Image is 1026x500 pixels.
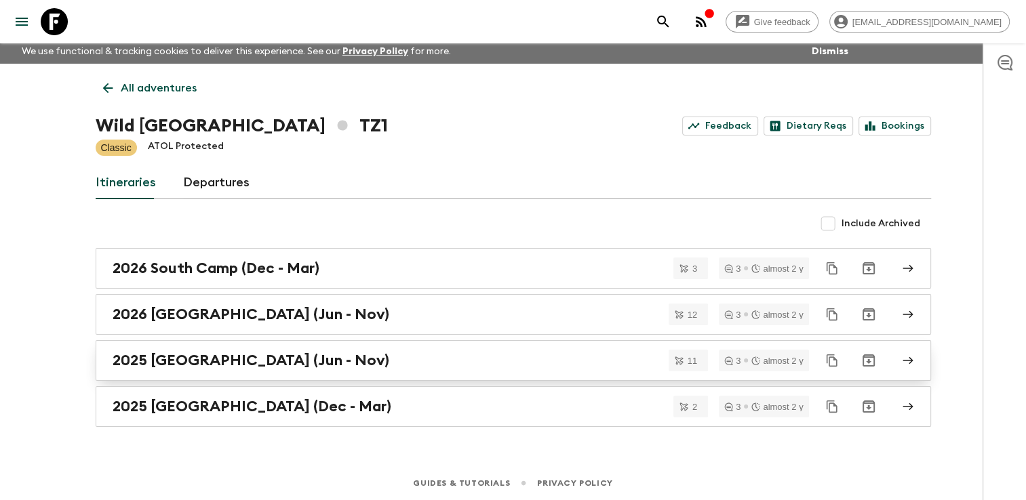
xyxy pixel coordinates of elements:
a: 2025 [GEOGRAPHIC_DATA] (Jun - Nov) [96,340,931,381]
div: 3 [724,264,741,273]
span: [EMAIL_ADDRESS][DOMAIN_NAME] [845,17,1009,27]
div: almost 2 y [751,402,803,411]
button: Archive [855,255,882,282]
button: Duplicate [820,256,844,280]
a: 2026 South Camp (Dec - Mar) [96,248,931,289]
a: Give feedback [726,11,818,33]
p: Classic [101,141,132,154]
a: Feedback [682,117,758,136]
h2: 2025 [GEOGRAPHIC_DATA] (Jun - Nov) [113,352,389,369]
a: Guides & Tutorials [413,476,510,491]
h1: Wild [GEOGRAPHIC_DATA] TZ1 [96,112,388,140]
a: Dietary Reqs [764,117,853,136]
div: almost 2 y [751,356,803,365]
p: All adventures [121,80,197,96]
button: Duplicate [820,302,844,327]
div: 3 [724,402,741,411]
a: 2026 [GEOGRAPHIC_DATA] (Jun - Nov) [96,294,931,335]
button: Archive [855,393,882,420]
h2: 2026 [GEOGRAPHIC_DATA] (Jun - Nov) [113,306,389,323]
button: Archive [855,301,882,328]
a: Bookings [859,117,931,136]
a: Itineraries [96,167,156,199]
a: Privacy Policy [537,476,612,491]
h2: 2025 [GEOGRAPHIC_DATA] (Dec - Mar) [113,398,391,415]
button: Duplicate [820,394,844,419]
span: 12 [679,310,705,319]
button: Duplicate [820,348,844,373]
span: 11 [679,356,705,365]
button: menu [8,8,35,35]
div: 3 [724,310,741,319]
button: Archive [855,347,882,374]
a: All adventures [96,75,204,102]
h2: 2026 South Camp (Dec - Mar) [113,259,319,277]
span: 2 [684,402,705,411]
span: Give feedback [747,17,818,27]
div: almost 2 y [751,310,803,319]
a: 2025 [GEOGRAPHIC_DATA] (Dec - Mar) [96,386,931,427]
div: [EMAIL_ADDRESS][DOMAIN_NAME] [829,11,1010,33]
button: search adventures [650,8,677,35]
span: Include Archived [842,217,920,230]
span: 3 [684,264,705,273]
div: 3 [724,356,741,365]
p: We use functional & tracking cookies to deliver this experience. See our for more. [16,39,456,64]
div: almost 2 y [751,264,803,273]
a: Departures [183,167,250,199]
a: Privacy Policy [342,47,408,56]
p: ATOL Protected [148,140,224,156]
button: Dismiss [808,42,852,61]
